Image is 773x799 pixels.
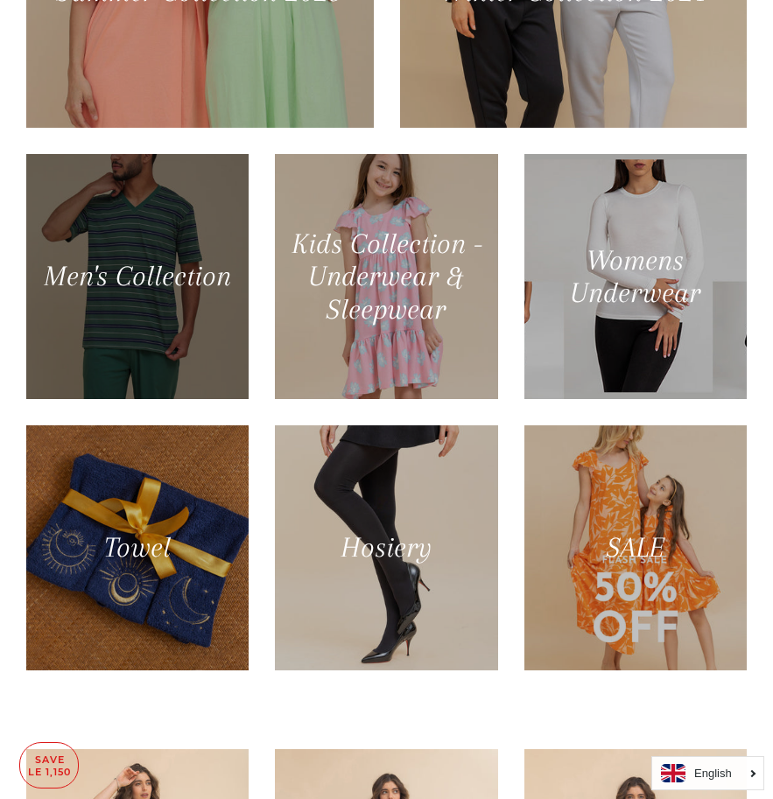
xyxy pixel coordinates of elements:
a: Kids Collection - Underwear & Sleepwear [275,154,497,399]
a: Towel [26,425,249,670]
a: SALE [524,425,747,670]
i: English [694,767,732,779]
a: Womens Underwear [524,154,747,399]
a: Hosiery [275,425,497,670]
a: English [661,764,755,782]
a: Men's Collection [26,154,249,399]
p: Save LE 1,150 [20,743,78,788]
